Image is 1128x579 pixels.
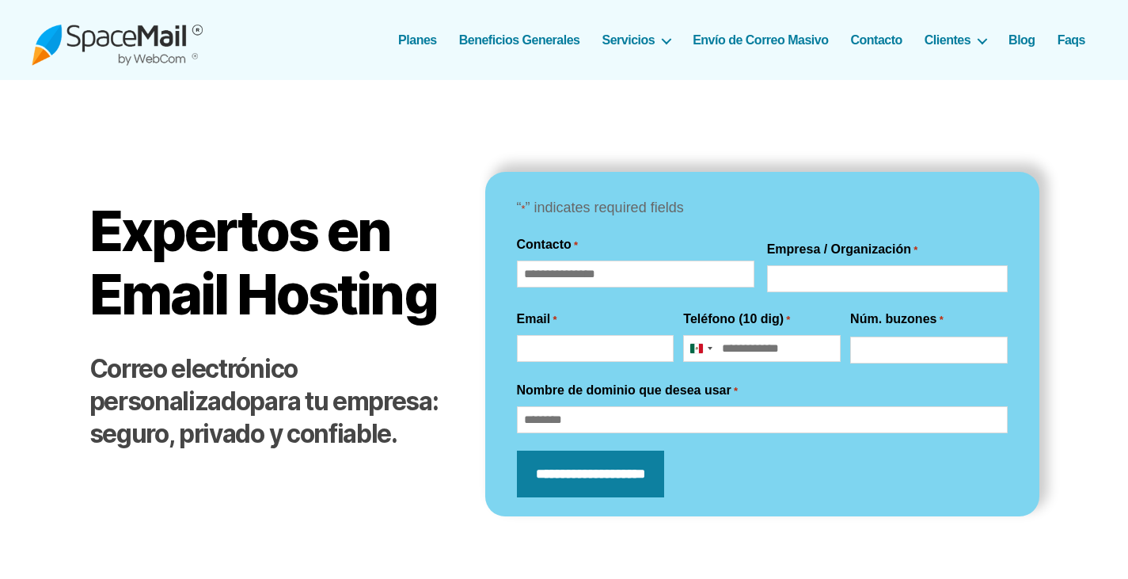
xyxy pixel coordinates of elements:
[767,240,918,259] label: Empresa / Organización
[398,32,437,48] a: Planes
[89,353,298,417] strong: Correo electrónico personalizado
[1058,32,1085,48] a: Faqs
[32,14,203,66] img: Spacemail
[1008,32,1035,48] a: Blog
[683,310,790,329] label: Teléfono (10 dig)
[602,32,671,48] a: Servicios
[925,32,986,48] a: Clientes
[517,235,579,254] legend: Contacto
[407,32,1096,48] nav: Horizontal
[850,310,944,329] label: Núm. buzones
[684,336,717,361] button: Selected country
[693,32,828,48] a: Envío de Correo Masivo
[850,32,902,48] a: Contacto
[517,310,557,329] label: Email
[89,353,454,451] h2: para tu empresa: seguro, privado y confiable.
[517,381,738,400] label: Nombre de dominio que desea usar
[89,200,454,326] h1: Expertos en Email Hosting
[517,196,1008,221] p: “ ” indicates required fields
[459,32,580,48] a: Beneficios Generales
